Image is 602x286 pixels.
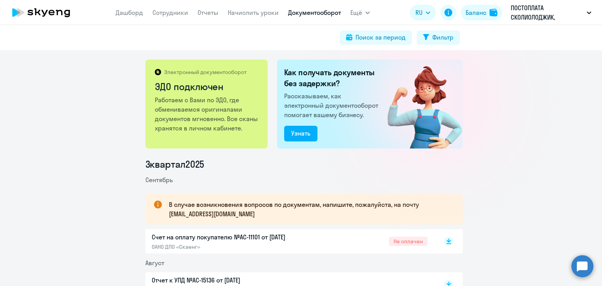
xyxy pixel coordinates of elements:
p: Рассказываем, как электронный документооборот помогает вашему бизнесу. [284,91,381,119]
h2: ЭДО подключен [155,80,259,93]
img: balance [490,9,497,16]
a: Отчеты [198,9,218,16]
h2: Как получать документы без задержки? [284,67,381,89]
a: Сотрудники [152,9,188,16]
div: Узнать [291,129,310,138]
img: connected [375,60,463,148]
a: Документооборот [288,9,341,16]
a: Начислить уроки [228,9,279,16]
p: Отчет к УПД №AC-15136 от [DATE] [152,275,316,285]
p: ОАНО ДПО «Скаенг» [152,243,316,250]
button: RU [410,5,436,20]
button: Узнать [284,126,317,141]
button: Балансbalance [461,5,502,20]
li: 3 квартал 2025 [145,158,463,170]
span: Не оплачен [389,237,428,246]
button: Фильтр [417,31,460,45]
button: ПОСТОПЛАТА СКОЛИОЛОДЖИК, СКОЛИОЛОДЖИК.РУ, ООО [507,3,595,22]
p: Электронный документооборот [164,69,247,76]
a: Дашборд [116,9,143,16]
span: Август [145,259,164,267]
span: Сентябрь [145,176,173,184]
div: Фильтр [432,33,453,42]
p: Счет на оплату покупателю №AC-11101 от [DATE] [152,232,316,242]
div: Баланс [466,8,486,17]
span: Ещё [350,8,362,17]
a: Счет на оплату покупателю №AC-11101 от [DATE]ОАНО ДПО «Скаенг»Не оплачен [152,232,428,250]
p: Работаем с Вами по ЭДО, где обмениваемся оригиналами документов мгновенно. Все сканы хранятся в л... [155,95,259,133]
p: ПОСТОПЛАТА СКОЛИОЛОДЖИК, СКОЛИОЛОДЖИК.РУ, ООО [511,3,584,22]
p: В случае возникновения вопросов по документам, напишите, пожалуйста, на почту [EMAIL_ADDRESS][DOM... [169,200,449,219]
span: RU [415,8,422,17]
div: Поиск за период [355,33,406,42]
button: Ещё [350,5,370,20]
button: Поиск за период [340,31,412,45]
